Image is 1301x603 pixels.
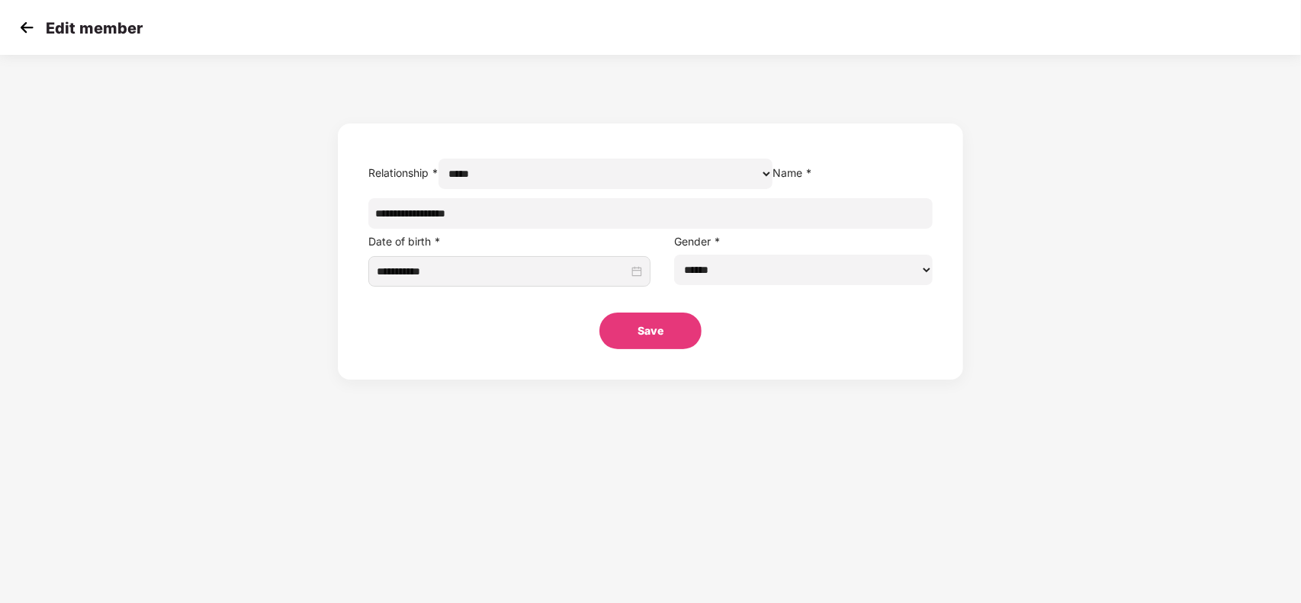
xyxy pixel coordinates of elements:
p: Edit member [46,19,143,37]
button: Save [599,313,702,349]
label: Gender * [674,235,721,248]
label: Date of birth * [368,235,441,248]
label: Relationship * [368,166,438,179]
label: Name * [773,166,812,179]
img: svg+xml;base64,PHN2ZyB4bWxucz0iaHR0cDovL3d3dy53My5vcmcvMjAwMC9zdmciIHdpZHRoPSIzMCIgaGVpZ2h0PSIzMC... [15,16,38,39]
